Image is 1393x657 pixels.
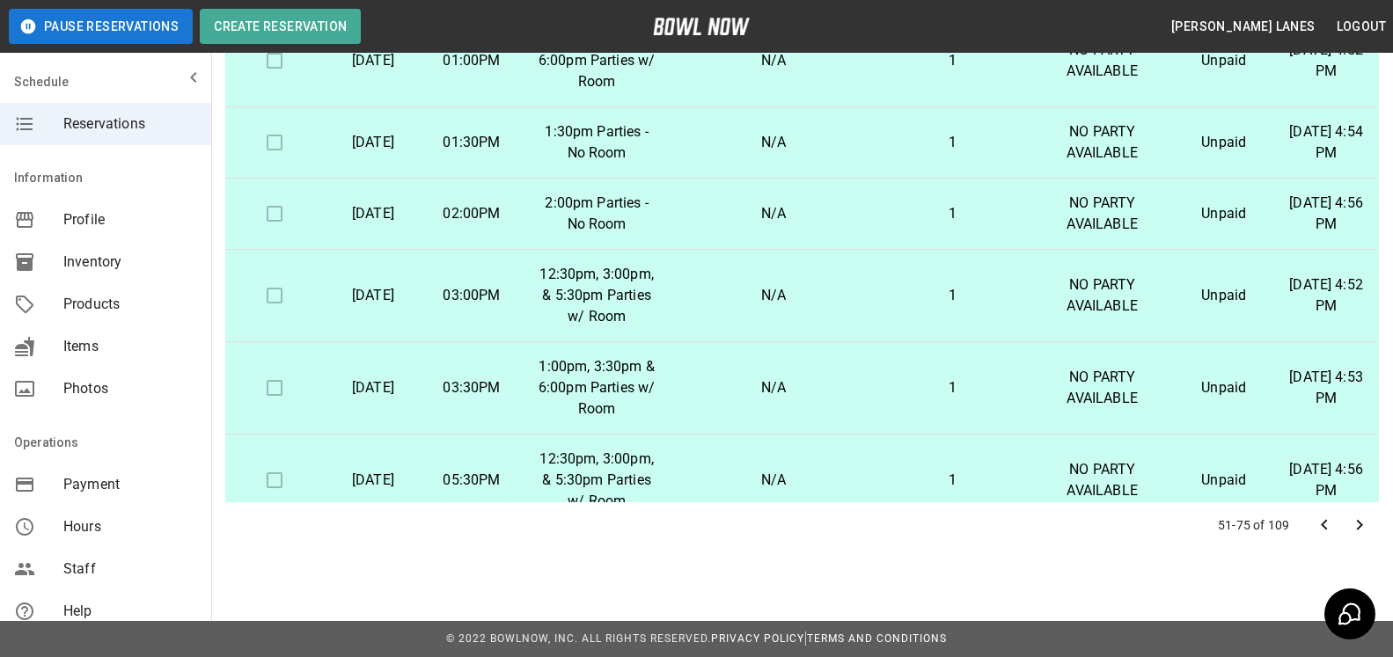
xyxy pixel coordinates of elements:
[711,632,804,645] a: Privacy Policy
[1287,274,1365,317] p: [DATE] 4:52 PM
[1045,121,1160,164] p: NO PARTY AVAILABLE
[1342,507,1377,543] button: Go to next page
[890,203,1017,224] p: 1
[63,558,197,580] span: Staff
[436,470,507,491] p: 05:30PM
[686,132,861,153] p: N/A
[1287,121,1365,164] p: [DATE] 4:54 PM
[436,132,507,153] p: 01:30PM
[1045,274,1160,317] p: NO PARTY AVAILABLE
[1045,40,1160,82] p: NO PARTY AVAILABLE
[338,377,408,398] p: [DATE]
[338,285,408,306] p: [DATE]
[446,632,711,645] span: © 2022 BowlNow, Inc. All Rights Reserved.
[1188,50,1259,71] p: Unpaid
[9,9,193,44] button: Pause Reservations
[686,470,861,491] p: N/A
[535,449,658,512] p: 12:30pm, 3:00pm, & 5:30pm Parties w/ Room
[63,209,197,230] span: Profile
[1330,11,1393,43] button: Logout
[535,193,658,235] p: 2:00pm Parties - No Room
[1287,367,1365,409] p: [DATE] 4:53 PM
[807,632,947,645] a: Terms and Conditions
[1287,193,1365,235] p: [DATE] 4:56 PM
[63,294,197,315] span: Products
[63,113,197,135] span: Reservations
[1045,459,1160,501] p: NO PARTY AVAILABLE
[436,285,507,306] p: 03:00PM
[890,285,1017,306] p: 1
[890,377,1017,398] p: 1
[890,470,1017,491] p: 1
[1045,367,1160,409] p: NO PARTY AVAILABLE
[436,203,507,224] p: 02:00PM
[653,18,750,35] img: logo
[686,203,861,224] p: N/A
[63,601,197,622] span: Help
[1188,377,1259,398] p: Unpaid
[1188,203,1259,224] p: Unpaid
[1045,193,1160,235] p: NO PARTY AVAILABLE
[535,121,658,164] p: 1:30pm Parties - No Room
[1188,470,1259,491] p: Unpaid
[686,285,861,306] p: N/A
[535,264,658,327] p: 12:30pm, 3:00pm, & 5:30pm Parties w/ Room
[338,203,408,224] p: [DATE]
[63,378,197,399] span: Photos
[436,377,507,398] p: 03:30PM
[63,336,197,357] span: Items
[686,50,861,71] p: N/A
[686,377,861,398] p: N/A
[338,50,408,71] p: [DATE]
[1164,11,1323,43] button: [PERSON_NAME] Lanes
[890,50,1017,71] p: 1
[63,252,197,273] span: Inventory
[1218,516,1289,534] p: 51-75 of 109
[535,356,658,420] p: 1:00pm, 3:30pm & 6:00pm Parties w/ Room
[200,9,361,44] button: Create Reservation
[63,516,197,537] span: Hours
[890,132,1017,153] p: 1
[338,132,408,153] p: [DATE]
[1188,285,1259,306] p: Unpaid
[1188,132,1259,153] p: Unpaid
[1307,507,1342,543] button: Go to previous page
[436,50,507,71] p: 01:00PM
[1287,40,1365,82] p: [DATE] 4:52 PM
[1287,459,1365,501] p: [DATE] 4:56 PM
[338,470,408,491] p: [DATE]
[63,474,197,495] span: Payment
[535,29,658,92] p: 1:00pm, 3:30pm & 6:00pm Parties w/ Room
